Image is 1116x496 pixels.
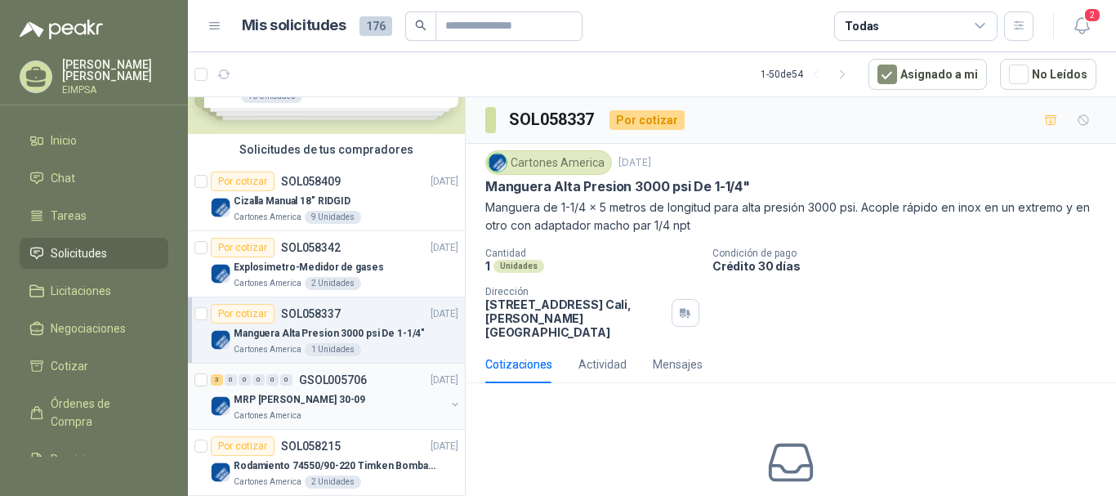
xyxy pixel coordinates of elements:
a: Licitaciones [20,275,168,306]
p: SOL058337 [281,308,341,319]
a: Cotizar [20,351,168,382]
a: Por cotizarSOL058337[DATE] Company LogoManguera Alta Presion 3000 psi De 1-1/4"Cartones America1 ... [188,297,465,364]
p: Cartones America [234,343,301,356]
a: Por cotizarSOL058342[DATE] Company LogoExplosimetro-Medidor de gasesCartones America2 Unidades [188,231,465,297]
div: 0 [280,374,292,386]
div: Mensajes [653,355,703,373]
img: Company Logo [211,462,230,482]
button: Asignado a mi [868,59,987,90]
p: EIMPSA [62,85,168,95]
span: Remisiones [51,450,111,468]
p: GSOL005706 [299,374,367,386]
a: Negociaciones [20,313,168,344]
div: 3 [211,374,223,386]
a: Por cotizarSOL058409[DATE] Company LogoCizalla Manual 18" RIDGIDCartones America9 Unidades [188,165,465,231]
p: MRP [PERSON_NAME] 30-09 [234,392,365,408]
div: Por cotizar [211,304,275,324]
a: Solicitudes [20,238,168,269]
span: Chat [51,169,75,187]
p: SOL058342 [281,242,341,253]
img: Company Logo [211,198,230,217]
div: Por cotizar [609,110,685,130]
p: 1 [485,259,490,273]
p: Manguera Alta Presion 3000 psi De 1-1/4" [485,178,750,195]
span: 2 [1083,7,1101,23]
div: 0 [239,374,251,386]
p: Manguera de 1-1/4 x 5 metros de longitud para alta presión 3000 psi. Acople rápido en inox en un ... [485,199,1096,235]
a: Por cotizarSOL058215[DATE] Company LogoRodamiento 74550/90-220 Timken BombaVG40Cartones America2 ... [188,430,465,496]
div: 1 Unidades [305,343,361,356]
p: Cantidad [485,248,699,259]
span: 176 [359,16,392,36]
button: No Leídos [1000,59,1096,90]
p: [DATE] [618,155,651,171]
p: [STREET_ADDRESS] Cali , [PERSON_NAME][GEOGRAPHIC_DATA] [485,297,665,339]
span: search [415,20,426,31]
span: Tareas [51,207,87,225]
p: [DATE] [431,373,458,388]
a: Órdenes de Compra [20,388,168,437]
p: Cartones America [234,211,301,224]
p: SOL058409 [281,176,341,187]
p: Manguera Alta Presion 3000 psi De 1-1/4" [234,326,425,342]
p: [DATE] [431,240,458,256]
div: Unidades [493,260,544,273]
p: Dirección [485,286,665,297]
a: Chat [20,163,168,194]
div: Cartones America [485,150,612,175]
img: Company Logo [211,264,230,284]
span: Negociaciones [51,319,126,337]
h3: SOL058337 [509,107,596,132]
p: [DATE] [431,439,458,454]
img: Company Logo [211,330,230,350]
div: Solicitudes de tus compradores [188,134,465,165]
p: Cartones America [234,476,301,489]
span: Solicitudes [51,244,107,262]
div: Todas [845,17,879,35]
img: Logo peakr [20,20,103,39]
button: 2 [1067,11,1096,41]
div: Por cotizar [211,436,275,456]
p: [PERSON_NAME] [PERSON_NAME] [62,59,168,82]
div: Por cotizar [211,172,275,191]
img: Company Logo [489,154,507,172]
div: 0 [266,374,279,386]
p: [DATE] [431,174,458,190]
p: Explosimetro-Medidor de gases [234,260,384,275]
span: Inicio [51,132,77,150]
p: Cartones America [234,409,301,422]
a: 3 0 0 0 0 0 GSOL005706[DATE] Company LogoMRP [PERSON_NAME] 30-09Cartones America [211,370,462,422]
p: Cizalla Manual 18" RIDGID [234,194,350,209]
img: Company Logo [211,396,230,416]
p: Crédito 30 días [712,259,1109,273]
div: 1 - 50 de 54 [761,61,855,87]
span: Cotizar [51,357,88,375]
div: Actividad [578,355,627,373]
a: Remisiones [20,444,168,475]
h1: Mis solicitudes [242,14,346,38]
p: Rodamiento 74550/90-220 Timken BombaVG40 [234,458,437,474]
p: Condición de pago [712,248,1109,259]
p: Cartones America [234,277,301,290]
p: [DATE] [431,306,458,322]
p: SOL058215 [281,440,341,452]
span: Órdenes de Compra [51,395,153,431]
span: Licitaciones [51,282,111,300]
div: 0 [252,374,265,386]
div: 2 Unidades [305,476,361,489]
div: 2 Unidades [305,277,361,290]
div: 0 [225,374,237,386]
a: Tareas [20,200,168,231]
div: Cotizaciones [485,355,552,373]
div: Por cotizar [211,238,275,257]
a: Inicio [20,125,168,156]
div: 9 Unidades [305,211,361,224]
